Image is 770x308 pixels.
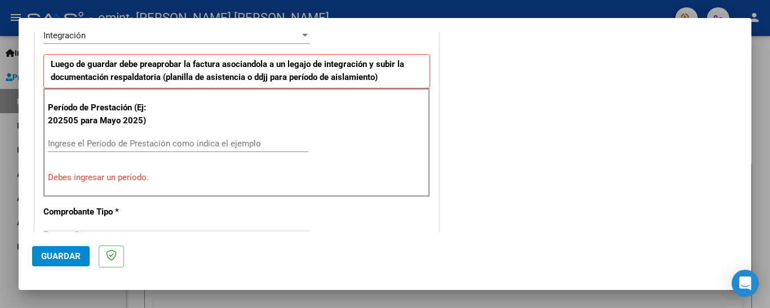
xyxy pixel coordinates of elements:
[43,30,86,41] span: Integración
[51,59,404,82] strong: Luego de guardar debe preaprobar la factura asociandola a un legajo de integración y subir la doc...
[48,101,161,127] p: Período de Prestación (Ej: 202505 para Mayo 2025)
[41,251,81,261] span: Guardar
[732,270,759,297] div: Open Intercom Messenger
[32,246,90,266] button: Guardar
[43,230,79,240] span: Factura C
[43,206,160,218] p: Comprobante Tipo *
[48,171,426,184] p: Debes ingresar un período.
